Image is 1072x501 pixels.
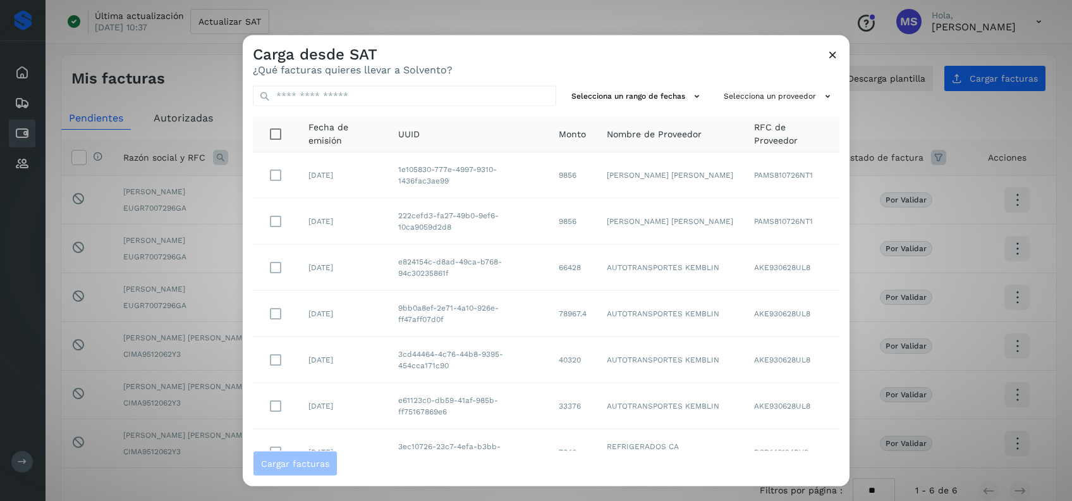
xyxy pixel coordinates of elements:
span: Cargar facturas [261,459,329,467]
td: [DATE] [298,290,388,337]
span: Fecha de emisión [308,121,378,147]
span: RFC de Proveedor [754,121,829,147]
td: e824154c-d8ad-49ca-b768-94c30235861f [388,244,549,290]
td: REFRIGERADOS CA [PERSON_NAME] [597,429,744,475]
td: AUTOTRANSPORTES KEMBLIN [597,337,744,383]
td: 9856 [549,152,597,198]
td: e61123c0-db59-41af-985b-ff75167869e6 [388,383,549,429]
td: 7840 [549,429,597,475]
td: PAMS810726NT1 [744,152,839,198]
td: 66428 [549,244,597,290]
td: AUTOTRANSPORTES KEMBLIN [597,290,744,337]
td: 78967.4 [549,290,597,337]
td: AKE930628UL8 [744,383,839,429]
span: Nombre de Proveedor [607,127,702,140]
span: Monto [559,127,586,140]
td: AKE930628UL8 [744,337,839,383]
td: [DATE] [298,429,388,475]
td: [DATE] [298,383,388,429]
td: AUTOTRANSPORTES KEMBLIN [597,244,744,290]
td: 33376 [549,383,597,429]
button: Selecciona un proveedor [719,86,839,107]
td: 3ec10726-23c7-4efa-b3bb-54455098e0db [388,429,549,475]
td: [PERSON_NAME] [PERSON_NAME] [597,198,744,244]
td: 9856 [549,198,597,244]
p: ¿Qué facturas quieres llevar a Solvento? [253,63,453,75]
td: AKE930628UL8 [744,244,839,290]
span: UUID [398,127,420,140]
button: Selecciona un rango de fechas [566,86,709,107]
td: AKE930628UL8 [744,290,839,337]
button: Cargar facturas [253,450,338,476]
td: AUTOTRANSPORTES KEMBLIN [597,383,744,429]
td: [DATE] [298,244,388,290]
td: 1e105830-777e-4997-9310-1436fac3ae99 [388,152,549,198]
td: PAMS810726NT1 [744,198,839,244]
td: [PERSON_NAME] [PERSON_NAME] [597,152,744,198]
td: 3cd44464-4c76-44b8-9395-454cca171c90 [388,337,549,383]
h3: Carga desde SAT [253,46,453,64]
td: 9bb0a8ef-2e71-4a10-926e-ff47aff07d0f [388,290,549,337]
td: RCD140124RV9 [744,429,839,475]
td: [DATE] [298,198,388,244]
td: [DATE] [298,152,388,198]
td: 222cefd3-fa27-49b0-9ef6-10ca9059d2d8 [388,198,549,244]
td: 40320 [549,337,597,383]
td: [DATE] [298,337,388,383]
